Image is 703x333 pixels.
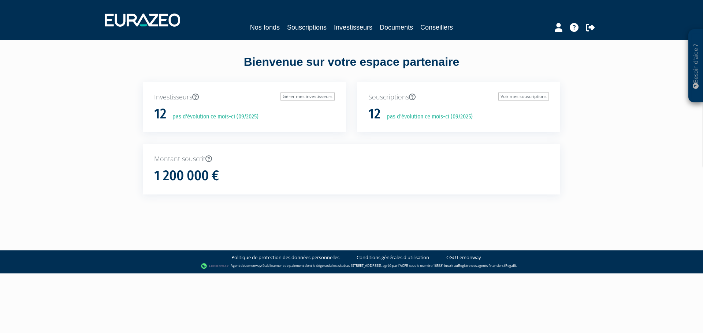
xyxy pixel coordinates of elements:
[7,262,696,270] div: - Agent de (établissement de paiement dont le siège social est situé au [STREET_ADDRESS], agréé p...
[154,92,335,102] p: Investisseurs
[105,14,180,27] img: 1732889491-logotype_eurazeo_blanc_rvb.png
[154,168,219,183] h1: 1 200 000 €
[167,113,258,121] p: pas d'évolution ce mois-ci (09/2025)
[446,254,481,261] a: CGU Lemonway
[458,263,516,268] a: Registre des agents financiers (Regafi)
[498,92,549,101] a: Voir mes souscriptions
[420,22,453,33] a: Conseillers
[368,92,549,102] p: Souscriptions
[382,113,473,121] p: pas d'évolution ce mois-ci (09/2025)
[250,22,280,33] a: Nos fonds
[692,33,700,99] p: Besoin d'aide ?
[154,106,166,122] h1: 12
[380,22,413,33] a: Documents
[280,92,335,101] a: Gérer mes investisseurs
[287,22,327,33] a: Souscriptions
[245,263,261,268] a: Lemonway
[368,106,380,122] h1: 12
[137,54,566,82] div: Bienvenue sur votre espace partenaire
[334,22,372,33] a: Investisseurs
[154,154,549,164] p: Montant souscrit
[357,254,429,261] a: Conditions générales d'utilisation
[201,262,229,270] img: logo-lemonway.png
[231,254,339,261] a: Politique de protection des données personnelles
